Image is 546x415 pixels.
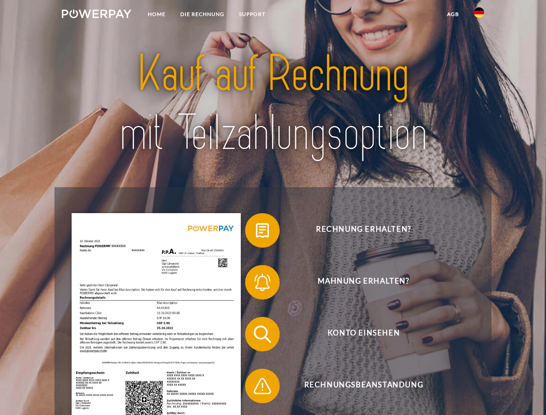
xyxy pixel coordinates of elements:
span: Konto einsehen [258,317,469,351]
button: Konto einsehen [245,317,470,351]
a: SUPPORT [232,6,273,22]
span: Mahnung erhalten? [258,265,469,300]
img: qb_bill.svg [252,220,273,241]
img: qb_warning.svg [252,375,273,397]
a: agb [440,6,466,22]
img: logo-powerpay-white.svg [62,10,131,18]
span: Rechnung erhalten? [258,213,469,248]
img: title-powerpay_de.svg [83,41,463,166]
a: DIE RECHNUNG [173,6,232,22]
button: Rechnungsbeanstandung [245,369,470,403]
a: Home [140,6,173,22]
img: qb_bell.svg [252,271,273,293]
button: Rechnung erhalten? [245,213,470,248]
button: Mahnung erhalten? [245,265,470,300]
img: de [474,7,484,18]
span: Rechnungsbeanstandung [258,369,469,403]
img: qb_search.svg [252,323,273,345]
